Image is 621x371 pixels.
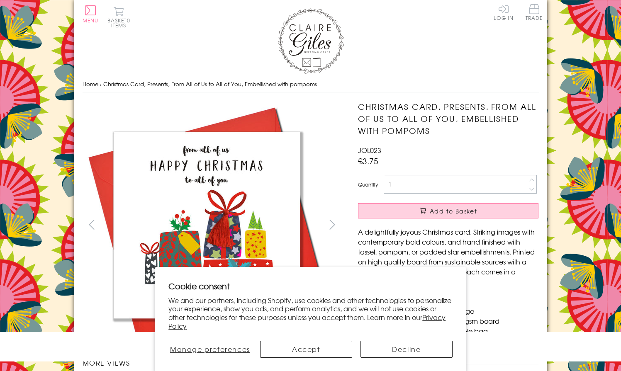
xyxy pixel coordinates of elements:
button: Menu [83,5,99,23]
a: Log In [494,4,514,20]
h2: Cookie consent [168,280,453,292]
a: Privacy Policy [168,312,446,331]
span: £3.75 [358,155,378,167]
p: A delightfully joyous Christmas card. Striking images with contemporary bold colours, and hand fi... [358,227,538,286]
p: We and our partners, including Shopify, use cookies and other technologies to personalize your ex... [168,296,453,330]
button: Decline [360,341,453,358]
span: Add to Basket [430,207,477,215]
span: JOL023 [358,145,381,155]
span: Menu [83,17,99,24]
label: Quantity [358,181,378,188]
button: Add to Basket [358,203,538,218]
img: Christmas Card, Presents, From All of Us to All of You, Embellished with pompoms [82,101,331,349]
button: Accept [260,341,352,358]
img: Christmas Card, Presents, From All of Us to All of You, Embellished with pompoms [341,101,590,349]
h1: Christmas Card, Presents, From All of Us to All of You, Embellished with pompoms [358,101,538,136]
button: Manage preferences [168,341,251,358]
button: prev [83,215,101,234]
img: Claire Giles Greetings Cards [278,8,344,74]
span: Trade [526,4,543,20]
button: Basket0 items [107,7,130,28]
button: next [323,215,341,234]
span: Manage preferences [170,344,250,354]
span: Christmas Card, Presents, From All of Us to All of You, Embellished with pompoms [103,80,317,88]
nav: breadcrumbs [83,76,539,93]
a: Trade [526,4,543,22]
a: Home [83,80,98,88]
span: 0 items [111,17,130,29]
h3: More views [83,358,342,368]
span: › [100,80,102,88]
